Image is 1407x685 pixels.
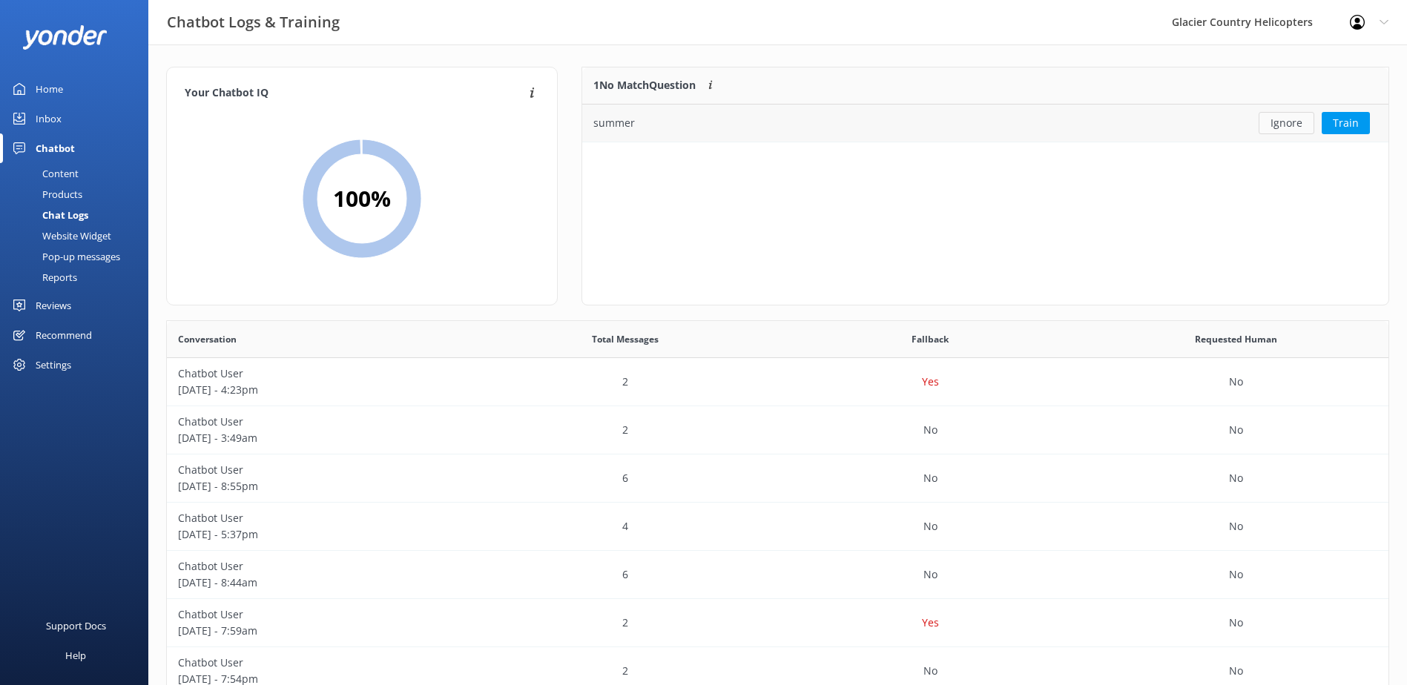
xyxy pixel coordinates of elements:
p: 2 [622,663,628,679]
p: 2 [622,374,628,390]
p: No [1229,422,1243,438]
div: grid [582,105,1388,142]
p: Chatbot User [178,414,461,430]
p: Chatbot User [178,655,461,671]
div: Reviews [36,291,71,320]
p: [DATE] - 8:55pm [178,478,461,494]
div: row [167,599,1388,647]
div: summer [593,115,635,131]
div: row [167,503,1388,551]
div: row [167,358,1388,406]
div: row [167,454,1388,503]
div: Chatbot [36,133,75,163]
p: 1 No Match Question [593,77,696,93]
p: No [923,566,938,583]
span: Fallback [912,332,949,346]
h2: 100 % [333,181,391,216]
div: Content [9,163,79,184]
p: No [923,470,938,486]
div: Help [65,641,86,670]
p: No [1229,615,1243,631]
p: [DATE] - 4:23pm [178,382,461,398]
div: Settings [36,350,71,380]
span: Conversation [178,332,237,346]
a: Reports [9,267,148,288]
span: Requested Human [1195,332,1277,346]
p: No [1229,470,1243,486]
div: Inbox [36,104,62,133]
p: [DATE] - 8:44am [178,575,461,591]
p: Yes [922,374,939,390]
a: Chat Logs [9,205,148,225]
p: Chatbot User [178,606,461,623]
p: [DATE] - 3:49am [178,430,461,446]
p: [DATE] - 7:59am [178,623,461,639]
a: Content [9,163,148,184]
p: 4 [622,518,628,535]
p: [DATE] - 5:37pm [178,526,461,543]
p: 6 [622,470,628,486]
p: No [923,518,938,535]
p: No [923,422,938,438]
p: Chatbot User [178,558,461,575]
div: Reports [9,267,77,288]
div: Products [9,184,82,205]
button: Ignore [1259,112,1314,134]
p: No [1229,374,1243,390]
p: Yes [922,615,939,631]
div: row [167,551,1388,599]
div: Pop-up messages [9,246,120,267]
p: No [1229,566,1243,583]
a: Website Widget [9,225,148,246]
img: yonder-white-logo.png [22,25,108,50]
p: Chatbot User [178,365,461,382]
a: Products [9,184,148,205]
a: Pop-up messages [9,246,148,267]
p: Chatbot User [178,462,461,478]
p: Chatbot User [178,510,461,526]
div: row [582,105,1388,142]
p: 6 [622,566,628,583]
div: Support Docs [46,611,106,641]
div: Recommend [36,320,92,350]
div: Chat Logs [9,205,88,225]
button: Train [1322,112,1370,134]
p: No [1229,518,1243,535]
p: No [1229,663,1243,679]
div: Website Widget [9,225,111,246]
p: 2 [622,615,628,631]
span: Total Messages [592,332,659,346]
h4: Your Chatbot IQ [185,85,525,102]
div: row [167,406,1388,454]
h3: Chatbot Logs & Training [167,10,340,34]
p: 2 [622,422,628,438]
div: Home [36,74,63,104]
p: No [923,663,938,679]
